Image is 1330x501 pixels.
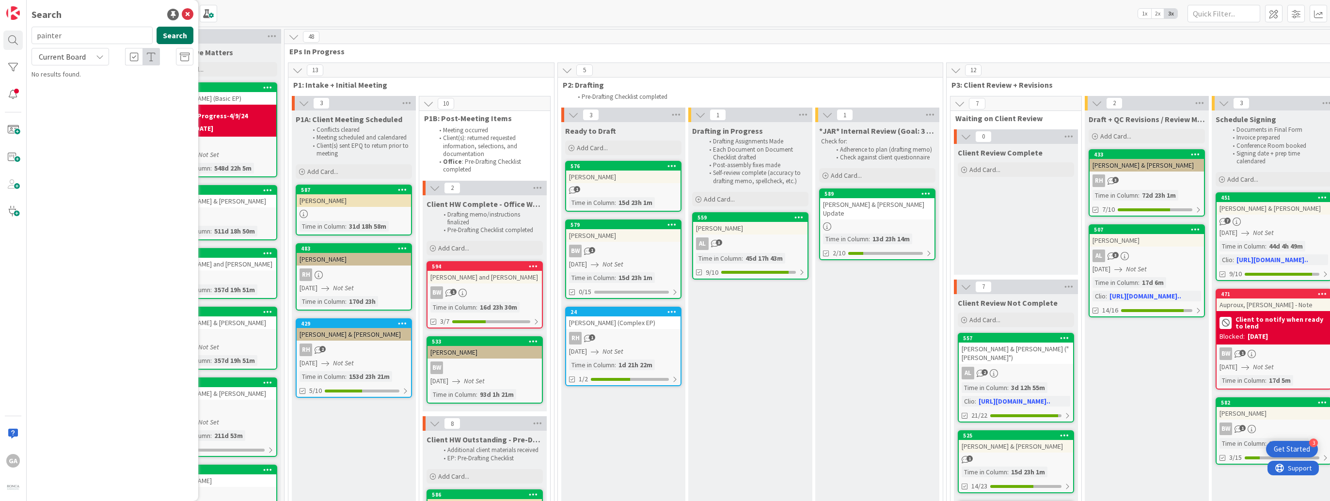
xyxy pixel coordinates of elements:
div: 273 [166,187,276,194]
span: 3 [716,239,722,246]
span: 13 [307,64,323,76]
div: No results found. [32,69,193,79]
div: 507[PERSON_NAME] [1090,225,1204,247]
span: : [210,430,212,441]
span: 3x [1164,9,1177,18]
span: P1B: Post-Meeting Items [424,113,538,123]
div: [PERSON_NAME] [297,194,411,207]
div: 433[PERSON_NAME] & [PERSON_NAME] [1090,150,1204,172]
div: 433 [1094,151,1204,158]
i: Not Set [602,347,623,356]
span: : [345,296,347,307]
li: Meeting occurred [434,126,539,134]
div: 586 [427,490,542,499]
div: 13d 23h 14m [870,234,912,244]
span: 1 [1239,350,1246,356]
span: 12 [965,64,982,76]
div: Time in Column [430,389,476,400]
div: BW [1219,347,1232,360]
span: 1 [1239,425,1246,431]
span: : [615,197,616,208]
span: 21/22 [971,410,987,421]
div: 483[PERSON_NAME] [297,244,411,266]
span: Current Board [39,52,86,62]
li: Pre-Drafting Checklist completed [572,93,934,101]
span: : [345,371,347,382]
span: 3 [583,109,599,121]
div: Clio [1092,291,1106,301]
div: [DATE] [1248,331,1268,342]
div: 511d 18h 50m [212,226,257,236]
span: 1 [837,109,853,121]
div: 589 [820,189,934,198]
div: 429 [301,320,411,327]
span: 3 [1233,97,1250,109]
div: Clio [1219,254,1233,265]
div: Blocked: [1219,331,1245,342]
span: Schedule Signing [1216,114,1276,124]
span: 2x [1151,9,1164,18]
div: RH [1090,174,1204,187]
div: 587[PERSON_NAME] [297,186,411,207]
span: Support [20,1,44,13]
div: 507 [1094,226,1204,233]
li: Drafting Assignments Made [704,138,807,145]
li: Adherence to plan (drafting memo) [831,146,934,154]
span: : [1265,375,1267,386]
div: Time in Column [430,302,476,313]
div: Clio [962,396,975,407]
i: Not Set [198,418,219,426]
span: Add Card... [307,167,338,176]
span: 7 [1224,218,1231,224]
div: [PERSON_NAME] & [PERSON_NAME] [297,328,411,341]
div: [PERSON_NAME] [566,171,681,183]
div: 100 [162,249,276,258]
div: RH [566,332,681,344]
div: 576[PERSON_NAME] [566,162,681,183]
div: AL [693,237,807,250]
div: 533 [432,338,542,345]
div: 93d 1h 21m [477,389,516,400]
i: Not Set [602,260,623,268]
span: : [476,389,477,400]
div: 525 [959,431,1073,440]
div: 100 [166,250,276,257]
span: Add Card... [438,472,469,481]
div: 3 [1309,438,1318,447]
div: RH [162,210,276,223]
span: 5 [576,64,593,76]
img: avatar [6,481,20,495]
div: 579[PERSON_NAME] [566,220,681,242]
a: [URL][DOMAIN_NAME].. [1109,292,1181,300]
span: P1A: Client Meeting Scheduled [296,114,402,124]
span: : [1007,382,1009,393]
span: 0/15 [579,287,591,297]
span: 1 [589,334,595,341]
span: Add Card... [438,244,469,252]
li: : Pre-Drafting Checklist completed [434,158,539,174]
span: 14/16 [1102,305,1118,315]
div: BW [566,245,681,257]
div: 453 [162,378,276,387]
div: AL [959,367,1073,379]
div: RH [297,344,411,356]
span: : [210,284,212,295]
li: Drafting memo/instructions finalized [438,211,541,227]
div: [PERSON_NAME] [297,253,411,266]
div: BW [569,245,582,257]
span: 2 [444,182,460,194]
div: AL [696,237,709,250]
div: 557 [959,334,1073,343]
div: 24 [566,308,681,316]
div: 24[PERSON_NAME] (Complex EP) [566,308,681,329]
div: 273[PERSON_NAME] & [PERSON_NAME] [162,186,276,207]
div: 453 [166,379,276,386]
span: Add Card... [969,315,1000,324]
a: [URL][DOMAIN_NAME].. [979,397,1050,406]
span: : [975,396,976,407]
div: BW [427,286,542,299]
span: 3 [1112,252,1119,258]
div: 357d 19h 51m [212,284,257,295]
span: 3 [1112,177,1119,183]
span: 48 [303,31,319,43]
